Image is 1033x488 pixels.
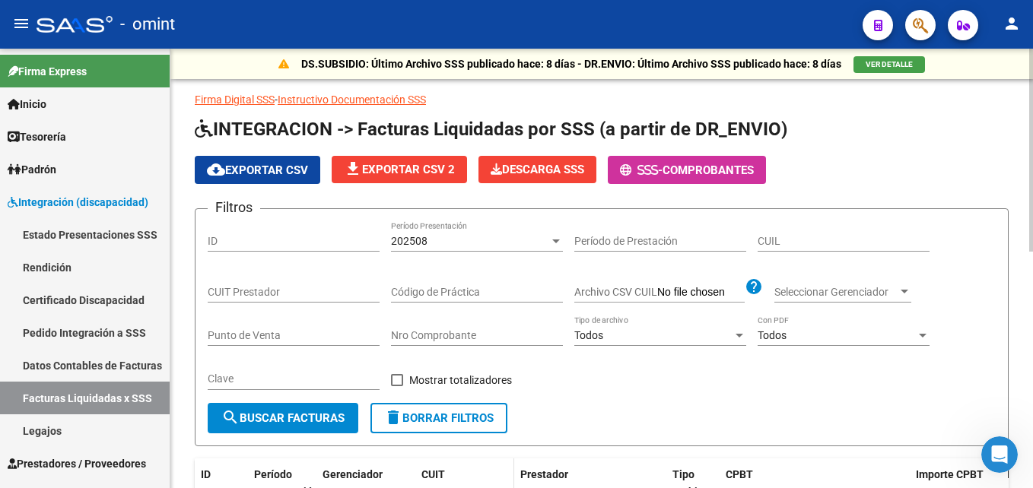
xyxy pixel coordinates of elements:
[726,468,753,480] span: CPBT
[663,163,754,177] span: Comprobantes
[916,468,984,480] span: Importe CPBT
[370,403,507,433] button: Borrar Filtros
[409,371,512,389] span: Mostrar totalizadores
[195,91,1009,108] p: -
[574,286,657,298] span: Archivo CSV CUIL
[8,194,148,211] span: Integración (discapacidad)
[195,156,320,184] button: Exportar CSV
[758,329,787,341] span: Todos
[745,277,763,296] mat-icon: help
[8,161,56,178] span: Padrón
[278,93,426,106] a: Instructivo Documentación SSS
[608,156,766,184] button: -Comprobantes
[8,63,87,80] span: Firma Express
[207,160,225,179] mat-icon: cloud_download
[301,55,841,72] p: DS.SUBSIDIO: Último Archivo SSS publicado hace: 8 días - DR.ENVIO: Último Archivo SSS publicado h...
[384,408,402,426] mat-icon: delete
[207,163,308,177] span: Exportar CSV
[866,60,913,68] span: VER DETALLE
[620,163,663,177] span: -
[491,163,584,176] span: Descarga SSS
[344,163,455,176] span: Exportar CSV 2
[344,160,362,178] mat-icon: file_download
[981,436,1018,473] iframe: Intercom live chat
[208,197,260,218] h3: Filtros
[8,455,146,472] span: Prestadores / Proveedores
[421,468,445,480] span: CUIT
[120,8,175,41] span: - omint
[208,403,358,433] button: Buscar Facturas
[332,156,467,183] button: Exportar CSV 2
[520,468,568,480] span: Prestador
[478,156,596,184] app-download-masive: Descarga masiva de comprobantes (adjuntos)
[1003,14,1021,33] mat-icon: person
[221,411,345,425] span: Buscar Facturas
[478,156,596,183] button: Descarga SSS
[12,14,30,33] mat-icon: menu
[774,286,898,299] span: Seleccionar Gerenciador
[391,235,428,247] span: 202508
[195,93,275,106] a: Firma Digital SSS
[221,408,240,426] mat-icon: search
[8,128,66,145] span: Tesorería
[201,468,211,480] span: ID
[195,119,787,140] span: INTEGRACION -> Facturas Liquidadas por SSS (a partir de DR_ENVIO)
[384,411,494,425] span: Borrar Filtros
[853,56,925,73] button: VER DETALLE
[657,286,745,299] input: Archivo CSV CUIL
[8,96,46,112] span: Inicio
[323,468,383,480] span: Gerenciador
[574,329,603,341] span: Todos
